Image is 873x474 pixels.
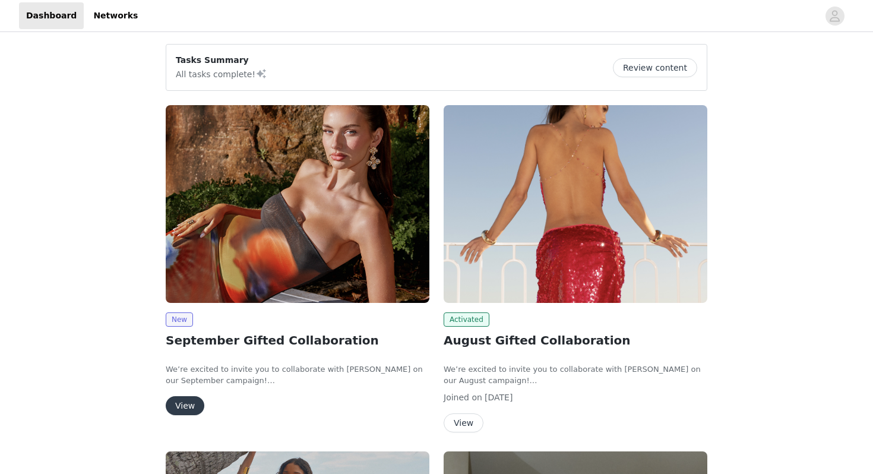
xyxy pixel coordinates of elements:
[176,54,267,67] p: Tasks Summary
[166,331,429,349] h2: September Gifted Collaboration
[166,402,204,410] a: View
[176,67,267,81] p: All tasks complete!
[444,105,707,303] img: Peppermayo EU
[485,393,513,402] span: [DATE]
[19,2,84,29] a: Dashboard
[444,393,482,402] span: Joined on
[613,58,697,77] button: Review content
[444,312,489,327] span: Activated
[86,2,145,29] a: Networks
[166,396,204,415] button: View
[444,419,483,428] a: View
[166,312,193,327] span: New
[444,413,483,432] button: View
[444,331,707,349] h2: August Gifted Collaboration
[166,364,429,387] p: We’re excited to invite you to collaborate with [PERSON_NAME] on our September campaign!
[444,364,707,387] p: We’re excited to invite you to collaborate with [PERSON_NAME] on our August campaign!
[166,105,429,303] img: Peppermayo EU
[829,7,840,26] div: avatar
